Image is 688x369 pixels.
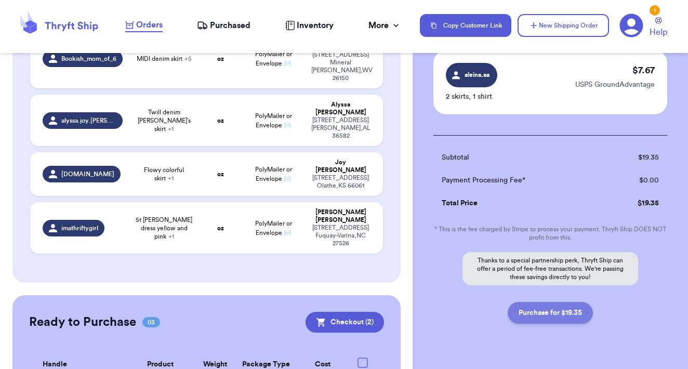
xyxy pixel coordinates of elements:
span: MIDI denim skirt [137,55,192,63]
span: PolyMailer or Envelope ✉️ [255,220,292,236]
div: [STREET_ADDRESS] [PERSON_NAME] , AL 36582 [311,116,370,140]
strong: oz [217,117,224,124]
span: Inventory [297,19,334,32]
div: [STREET_ADDRESS] Olathe , KS 66061 [311,174,370,190]
div: [STREET_ADDRESS] Fuquay-Varina , NC 27526 [311,224,370,247]
td: $ 19.35 [603,146,667,169]
div: [STREET_ADDRESS] Mineral [PERSON_NAME] , WV 26150 [311,51,370,82]
p: * This is the fee charged by Stripe to process your payment. Thryft Ship DOES NOT profit from this. [433,225,667,242]
strong: oz [217,225,224,231]
button: New Shipping Order [518,14,609,37]
span: Purchased [210,19,250,32]
div: More [368,19,401,32]
span: [DOMAIN_NAME] [61,170,114,178]
p: $ 7.67 [632,63,655,77]
span: + 1 [168,233,174,240]
div: Alyssa [PERSON_NAME] [311,101,370,116]
strong: oz [217,56,224,62]
div: 1 [650,5,660,16]
a: Inventory [285,19,334,32]
td: $ 19.35 [603,192,667,215]
p: Thanks to a special partnership perk, Thryft Ship can offer a period of fee-free transactions. We... [462,252,638,285]
td: $ 0.00 [603,169,667,192]
td: Payment Processing Fee* [433,169,603,192]
span: PolyMailer or Envelope ✉️ [255,113,292,128]
span: PolyMailer or Envelope ✉️ [255,166,292,182]
td: Subtotal [433,146,603,169]
p: USPS GroundAdvantage [575,80,655,90]
span: + 1 [168,126,174,132]
a: Help [650,17,667,38]
span: + 5 [184,56,192,62]
span: Twill denim [PERSON_NAME]’s skirt [135,108,193,133]
button: Checkout (2) [306,312,384,333]
a: Orders [125,19,163,32]
span: Help [650,26,667,38]
span: alyssa.joy.[PERSON_NAME] [61,116,116,125]
a: 1 [619,14,643,37]
p: 2 skirts, 1 shirt [446,91,497,102]
button: Copy Customer Link [420,14,511,37]
span: 5t [PERSON_NAME] dress yellow and pink [135,216,193,241]
span: + 1 [168,175,174,181]
a: Purchased [197,19,250,32]
strong: oz [217,171,224,177]
span: Orders [136,19,163,31]
span: aleina.aa [462,70,492,80]
span: imathriftygirl [61,224,98,232]
td: Total Price [433,192,603,215]
span: 03 [142,317,160,327]
span: Bookish_mom_of_6 [61,55,116,63]
button: Purchase for $19.35 [508,302,593,324]
div: [PERSON_NAME] [PERSON_NAME] [311,208,370,224]
span: Flowy colorful skirt [135,166,193,182]
h2: Ready to Purchase [29,314,136,331]
div: Joy [PERSON_NAME] [311,159,370,174]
